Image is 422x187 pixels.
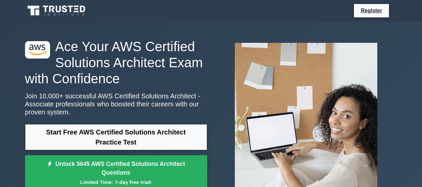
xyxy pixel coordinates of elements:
small: Limited Time: 7-day free trial! [33,178,199,186]
h1: Ace Your AWS Certified Solutions Architect Exam with Confidence [25,38,207,87]
p: Join 10,000+ successful AWS Certified Solutions Architect - Associate professionals who boosted t... [25,92,207,116]
a: Start Free AWS Certified Solutions Architect Practice Test [25,124,207,150]
a: Register [357,6,386,15]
